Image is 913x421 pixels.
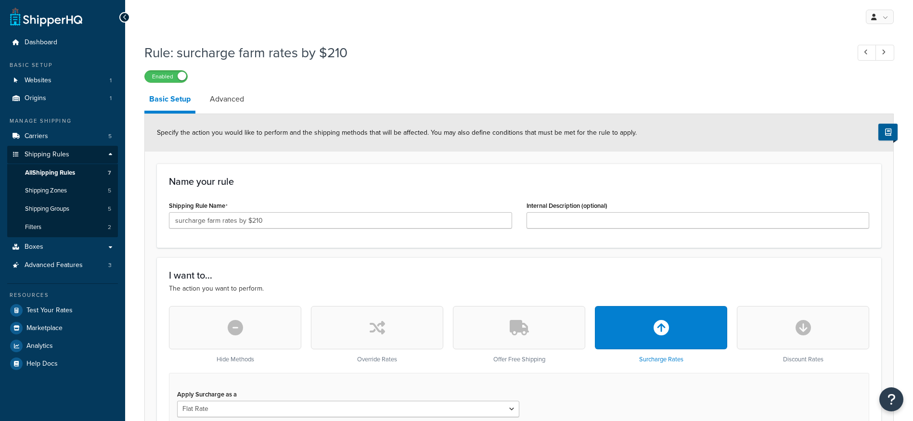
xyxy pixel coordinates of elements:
span: 5 [108,187,111,195]
label: Enabled [145,71,187,82]
div: Override Rates [311,306,443,363]
span: All Shipping Rules [25,169,75,177]
div: Discount Rates [737,306,869,363]
div: Hide Methods [169,306,301,363]
span: Filters [25,223,41,231]
a: AllShipping Rules7 [7,164,118,182]
a: Boxes [7,238,118,256]
div: Basic Setup [7,61,118,69]
h3: Name your rule [169,176,869,187]
a: Websites1 [7,72,118,89]
a: Dashboard [7,34,118,51]
span: Marketplace [26,324,63,332]
span: Advanced Features [25,261,83,269]
li: Shipping Rules [7,146,118,237]
a: Advanced Features3 [7,256,118,274]
li: Shipping Groups [7,200,118,218]
span: 5 [108,205,111,213]
div: Surcharge Rates [595,306,727,363]
a: Analytics [7,337,118,355]
span: Websites [25,77,51,85]
span: 5 [108,132,112,140]
li: Carriers [7,128,118,145]
a: Marketplace [7,319,118,337]
a: Previous Record [858,45,876,61]
h1: Rule: surcharge farm rates by $210 [144,43,840,62]
span: Shipping Rules [25,151,69,159]
a: Help Docs [7,355,118,372]
button: Show Help Docs [878,124,898,140]
li: Shipping Zones [7,182,118,200]
label: Internal Description (optional) [527,202,607,209]
div: Manage Shipping [7,117,118,125]
span: 3 [108,261,112,269]
a: Shipping Zones5 [7,182,118,200]
span: Shipping Zones [25,187,67,195]
a: Origins1 [7,89,118,107]
span: 1 [110,77,112,85]
span: Origins [25,94,46,102]
span: Carriers [25,132,48,140]
h3: I want to... [169,270,869,281]
li: Advanced Features [7,256,118,274]
a: Basic Setup [144,88,195,114]
a: Advanced [205,88,249,111]
span: Specify the action you would like to perform and the shipping methods that will be affected. You ... [157,128,637,138]
span: Analytics [26,342,53,350]
li: Filters [7,218,118,236]
a: Next Record [875,45,894,61]
span: 7 [108,169,111,177]
label: Apply Surcharge as a [177,391,237,398]
span: Shipping Groups [25,205,69,213]
div: Offer Free Shipping [453,306,585,363]
span: Boxes [25,243,43,251]
div: Resources [7,291,118,299]
label: Shipping Rule Name [169,202,228,210]
p: The action you want to perform. [169,283,869,294]
li: Websites [7,72,118,89]
a: Shipping Rules [7,146,118,164]
span: Dashboard [25,38,57,47]
li: Origins [7,89,118,107]
a: Carriers5 [7,128,118,145]
button: Open Resource Center [879,387,903,411]
span: 2 [108,223,111,231]
a: Test Your Rates [7,302,118,319]
a: Shipping Groups5 [7,200,118,218]
span: 1 [110,94,112,102]
span: Test Your Rates [26,306,73,315]
a: Filters2 [7,218,118,236]
span: Help Docs [26,360,58,368]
